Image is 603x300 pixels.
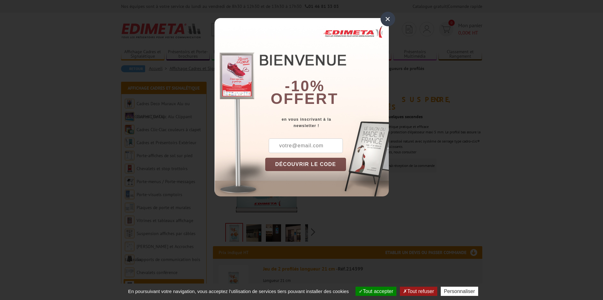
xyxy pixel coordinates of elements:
[356,287,396,296] button: Tout accepter
[265,116,389,129] div: en vous inscrivant à la newsletter !
[269,138,343,153] input: votre@email.com
[400,287,437,296] button: Tout refuser
[441,287,478,296] button: Personnaliser (fenêtre modale)
[125,289,352,294] span: En poursuivant votre navigation, vous acceptez l'utilisation de services tiers pouvant installer ...
[265,158,346,171] button: DÉCOUVRIR LE CODE
[381,12,395,26] div: ×
[271,90,338,107] font: offert
[285,78,325,94] b: -10%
